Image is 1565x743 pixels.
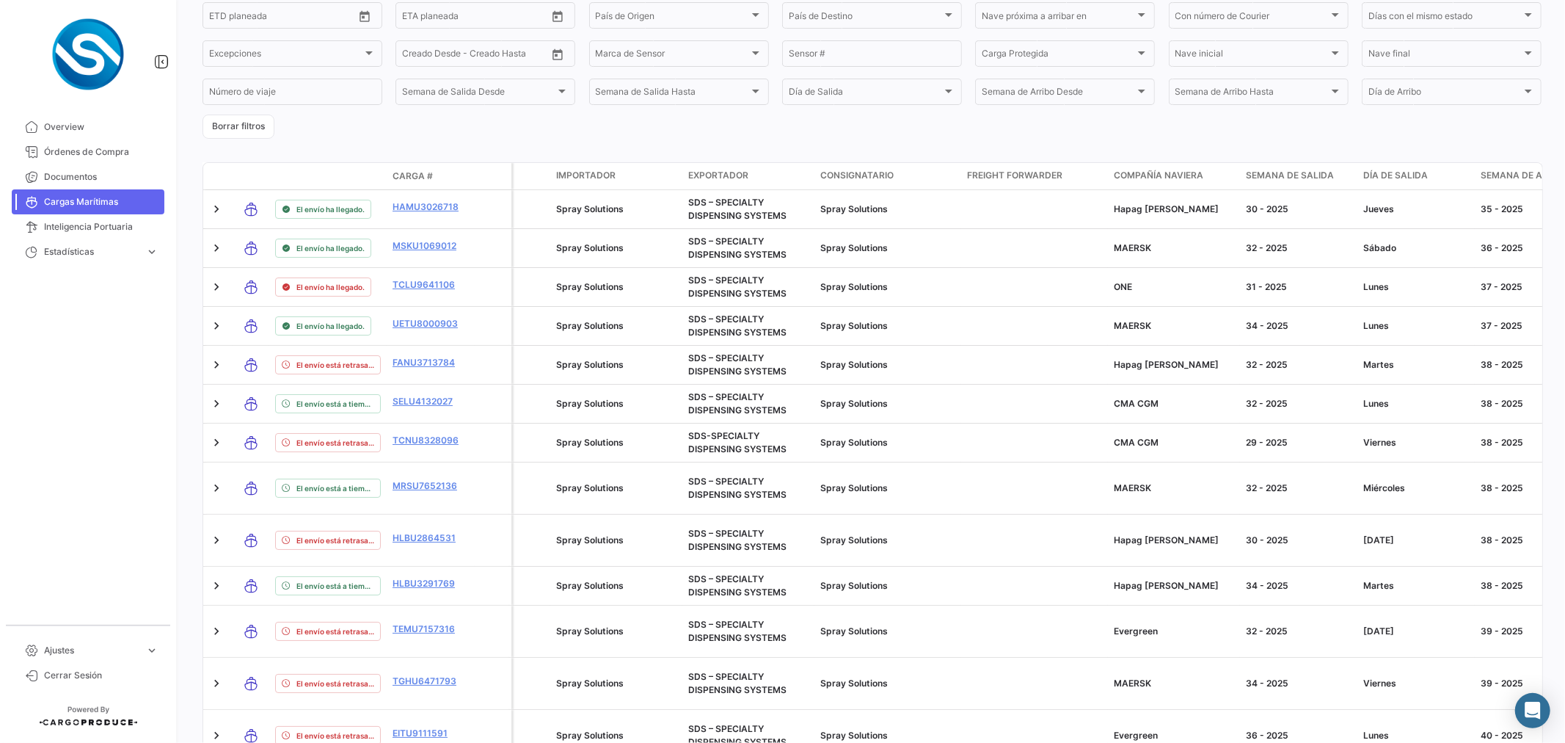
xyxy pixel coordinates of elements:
div: 30 - 2025 [1246,203,1351,216]
datatable-header-cell: Freight Forwarder [961,163,1108,189]
span: El envío está a tiempo. [296,580,374,592]
span: Evergreen [1114,626,1158,637]
div: 30 - 2025 [1246,534,1351,547]
div: 34 - 2025 [1246,319,1351,333]
input: Hasta [246,12,315,23]
a: Documentos [12,164,164,189]
a: TCLU9641106 [393,278,469,291]
span: SDS – SPECIALTY DISPENSING SYSTEMS [688,671,787,695]
input: Creado Desde [402,51,461,61]
div: 31 - 2025 [1246,280,1351,294]
span: SDS-SPECIALTY DISPENSING SYSTEMS [688,430,787,454]
a: Expand/Collapse Row [209,280,224,294]
span: Semana de Arribo Hasta [1175,89,1329,99]
datatable-header-cell: Consignatario [814,163,961,189]
input: Desde [209,12,236,23]
span: Inteligencia Portuaria [44,220,158,233]
span: Cargas Marítimas [44,195,158,209]
span: Nave final [1368,51,1522,61]
datatable-header-cell: Importador [550,163,682,189]
span: Spray Solutions [556,678,624,689]
span: Ajustes [44,644,139,657]
div: Jueves [1363,203,1469,216]
div: Lunes [1363,729,1469,742]
a: Inteligencia Portuaria [12,214,164,239]
datatable-header-cell: Carga # [387,164,475,189]
a: HLBU2864531 [393,532,469,545]
span: Spray Solutions [820,482,888,493]
a: SELU4132027 [393,395,469,408]
button: Borrar filtros [203,115,274,139]
a: TCNU8328096 [393,434,469,447]
a: Expand/Collapse Row [209,624,224,639]
span: SDS – SPECIALTY DISPENSING SYSTEMS [688,619,787,643]
div: 32 - 2025 [1246,482,1351,495]
a: Expand/Collapse Row [209,435,224,450]
div: Martes [1363,358,1469,371]
a: Expand/Collapse Row [209,728,224,743]
span: ONE [1114,281,1132,292]
div: 34 - 2025 [1246,677,1351,690]
span: Semana de Arribo Desde [982,89,1135,99]
a: TEMU7157316 [393,623,469,636]
span: Spray Solutions [556,580,624,591]
input: Creado Hasta [471,51,541,61]
span: El envío está retrasado. [296,626,374,637]
span: Spray Solutions [820,437,888,448]
span: Spray Solutions [820,398,888,409]
span: Excepciones [209,51,362,61]
span: SDS – SPECIALTY DISPENSING SYSTEMS [688,573,787,598]
div: 36 - 2025 [1246,729,1351,742]
span: Overview [44,120,158,134]
span: El envío ha llegado. [296,320,365,332]
span: Día de Arribo [1368,89,1522,99]
span: SDS – SPECIALTY DISPENSING SYSTEMS [688,313,787,338]
span: SDS – SPECIALTY DISPENSING SYSTEMS [688,275,787,299]
span: País de Destino [789,12,942,23]
span: MAERSK [1114,242,1151,253]
span: Spray Solutions [820,678,888,689]
a: Expand/Collapse Row [209,202,224,217]
a: MRSU7652136 [393,479,469,493]
span: Spray Solutions [556,242,624,253]
div: Viernes [1363,436,1469,449]
span: Carga Protegida [982,51,1135,61]
img: Logo+spray-solutions.png [51,18,125,91]
span: El envío está retrasado. [296,534,374,546]
span: El envío ha llegado. [296,203,365,215]
a: EITU9111591 [393,727,469,740]
span: SDS – SPECIALTY DISPENSING SYSTEMS [688,352,787,377]
span: Spray Solutions [556,320,624,331]
span: El envío está a tiempo. [296,398,374,410]
a: MSKU1069012 [393,239,469,253]
span: El envío ha llegado. [296,281,365,293]
span: Día de Salida [789,89,942,99]
a: Expand/Collapse Row [209,358,224,372]
a: Órdenes de Compra [12,139,164,164]
a: Expand/Collapse Row [209,396,224,411]
span: expand_more [145,644,158,657]
span: Spray Solutions [820,730,888,741]
span: Órdenes de Compra [44,145,158,159]
span: Estadísticas [44,245,139,258]
datatable-header-cell: Póliza [475,170,511,182]
span: Consignatario [820,169,894,182]
span: Hapag Lloyd [1114,203,1219,214]
datatable-header-cell: Carga Protegida [514,163,550,189]
span: Spray Solutions [820,626,888,637]
a: Expand/Collapse Row [209,241,224,255]
button: Open calendar [547,43,569,65]
datatable-header-cell: Modo de Transporte [233,170,269,182]
a: Expand/Collapse Row [209,676,224,691]
span: Nave próxima a arribar en [982,12,1135,23]
span: Evergreen [1114,730,1158,741]
span: Freight Forwarder [967,169,1062,182]
span: Spray Solutions [820,203,888,214]
datatable-header-cell: Día de Salida [1357,163,1475,189]
div: Viernes [1363,677,1469,690]
span: Carga # [393,170,433,183]
div: Martes [1363,579,1469,592]
span: Spray Solutions [820,281,888,292]
span: Spray Solutions [820,320,888,331]
div: Miércoles [1363,482,1469,495]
